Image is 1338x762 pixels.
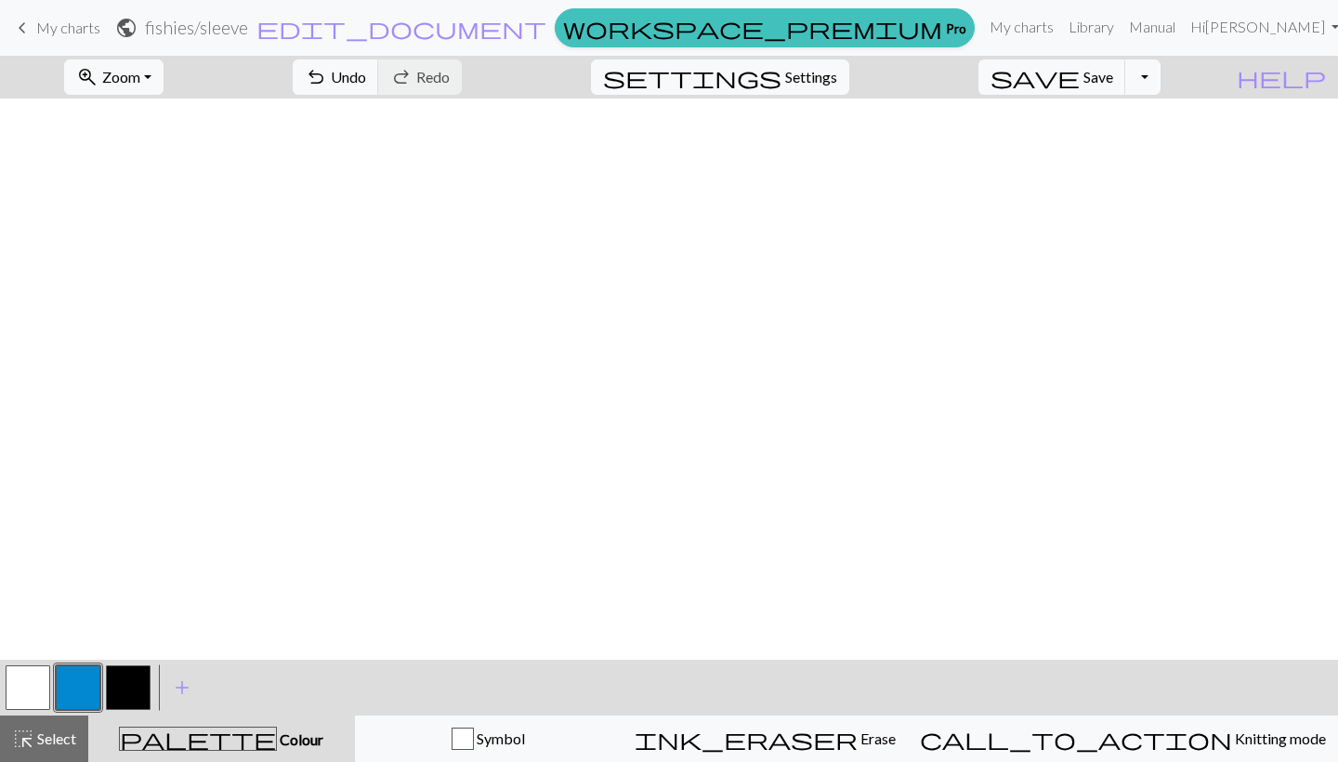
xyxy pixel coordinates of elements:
span: palette [120,726,276,752]
span: Zoom [102,68,140,85]
span: highlight_alt [12,726,34,752]
span: Select [34,729,76,747]
span: call_to_action [920,726,1232,752]
button: Knitting mode [908,716,1338,762]
span: Settings [785,66,837,88]
button: Zoom [64,59,164,95]
a: Manual [1122,8,1183,46]
span: settings [603,64,781,90]
span: help [1237,64,1326,90]
i: Settings [603,66,781,88]
h2: fishies / sleeve [145,17,248,38]
a: Pro [555,8,975,47]
span: Colour [277,730,323,748]
span: Undo [331,68,366,85]
span: public [115,15,138,41]
span: Symbol [474,729,525,747]
span: add [171,675,193,701]
a: My charts [11,12,100,44]
span: ink_eraser [635,726,858,752]
a: My charts [982,8,1061,46]
span: keyboard_arrow_left [11,15,33,41]
span: Save [1083,68,1113,85]
span: save [990,64,1080,90]
span: workspace_premium [563,15,942,41]
button: Undo [293,59,379,95]
button: Erase [623,716,908,762]
a: Library [1061,8,1122,46]
span: undo [305,64,327,90]
button: SettingsSettings [591,59,849,95]
span: edit_document [256,15,546,41]
span: Erase [858,729,896,747]
span: My charts [36,19,100,36]
button: Symbol [355,716,623,762]
span: Knitting mode [1232,729,1326,747]
button: Save [978,59,1126,95]
button: Colour [88,716,355,762]
span: zoom_in [76,64,98,90]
